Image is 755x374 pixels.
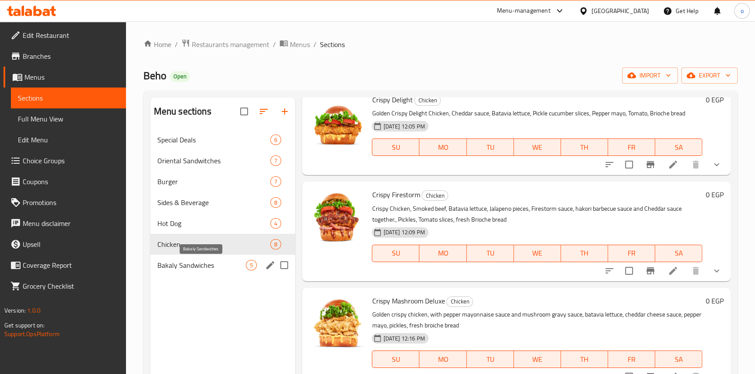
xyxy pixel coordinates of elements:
img: Crispy Mashroom Deluxe [309,295,365,350]
span: Special Deals [157,135,271,145]
button: MO [419,350,466,368]
svg: Show Choices [711,159,722,170]
span: MO [423,247,463,259]
button: WE [514,138,561,156]
button: delete [685,154,706,175]
span: Menus [290,39,310,50]
h6: 0 EGP [706,295,724,307]
span: [DATE] 12:05 PM [380,122,428,131]
span: Edit Menu [18,135,119,145]
button: MO [419,245,466,262]
div: Burger [157,176,271,187]
button: show more [706,260,727,281]
span: SU [376,353,416,366]
div: Oriental Sandwitches7 [150,150,296,171]
button: show more [706,154,727,175]
span: FR [612,353,652,366]
span: Grocery Checklist [23,281,119,291]
button: delete [685,260,706,281]
button: SU [372,245,419,262]
span: Bakaly Sandwiches [157,260,246,270]
span: 8 [271,240,281,249]
span: Branches [23,51,119,61]
button: export [681,67,738,84]
span: MO [423,141,463,154]
span: Edit Restaurant [23,30,119,40]
span: Menus [24,72,119,82]
button: SU [372,350,419,368]
span: SU [376,247,416,259]
span: export [688,70,731,81]
span: Coupons [23,176,119,187]
li: / [313,39,316,50]
span: TH [565,353,605,366]
button: Add section [274,101,295,122]
a: Promotions [3,192,126,213]
nav: Menu sections [150,126,296,279]
button: sort-choices [599,260,620,281]
span: Beho [143,66,167,85]
p: Golden Crispy Delight Chicken, Cheddar sauce, Batavia lettuce, Pickle cucumber slices, Pepper may... [372,108,702,119]
button: sort-choices [599,154,620,175]
span: Chicken [157,239,271,249]
span: Open [170,73,190,80]
span: TU [470,141,510,154]
a: Restaurants management [181,39,269,50]
div: Burger7 [150,171,296,192]
span: TH [565,247,605,259]
p: Crispy Chicken, Smoked beef, Batavia lettuce, Jalapeno pieces, Firestorm sauce, hakori barbecue s... [372,203,702,225]
span: o [740,6,743,16]
span: Crispy Firestorm [372,188,420,201]
button: FR [608,138,655,156]
span: MO [423,353,463,366]
span: Sections [18,93,119,103]
span: Choice Groups [23,155,119,166]
span: Version: [4,305,26,316]
a: Full Menu View [11,108,126,129]
span: Sections [320,39,345,50]
span: Select to update [620,155,638,174]
span: Upsell [23,239,119,249]
a: Menus [279,39,310,50]
span: WE [517,141,558,154]
div: Chicken [414,95,441,106]
button: SA [655,138,702,156]
button: TU [467,350,514,368]
span: Menu disclaimer [23,218,119,229]
div: Chicken8 [150,234,296,255]
span: Chicken [447,297,473,307]
span: 5 [246,261,256,270]
button: MO [419,138,466,156]
a: Sections [11,88,126,108]
span: WE [517,353,558,366]
button: SU [372,138,419,156]
li: / [175,39,178,50]
button: TH [561,138,608,156]
a: Coupons [3,171,126,192]
a: Home [143,39,171,50]
a: Edit menu item [668,266,678,276]
div: Menu-management [497,6,551,16]
span: TU [470,353,510,366]
span: 1.0.0 [27,305,41,316]
span: Oriental Sandwitches [157,155,271,166]
span: Sides & Beverage [157,197,271,208]
button: edit [264,259,277,272]
a: Branches [3,46,126,67]
button: Branch-specific-item [640,260,661,281]
a: Edit Menu [11,129,126,150]
div: items [270,135,281,145]
div: Chicken [422,190,448,201]
span: Crispy Delight [372,93,412,106]
span: WE [517,247,558,259]
div: Special Deals6 [150,129,296,150]
span: Full Menu View [18,114,119,124]
span: 4 [271,219,281,228]
span: Select all sections [235,102,253,121]
a: Edit menu item [668,159,678,170]
button: import [622,67,678,84]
